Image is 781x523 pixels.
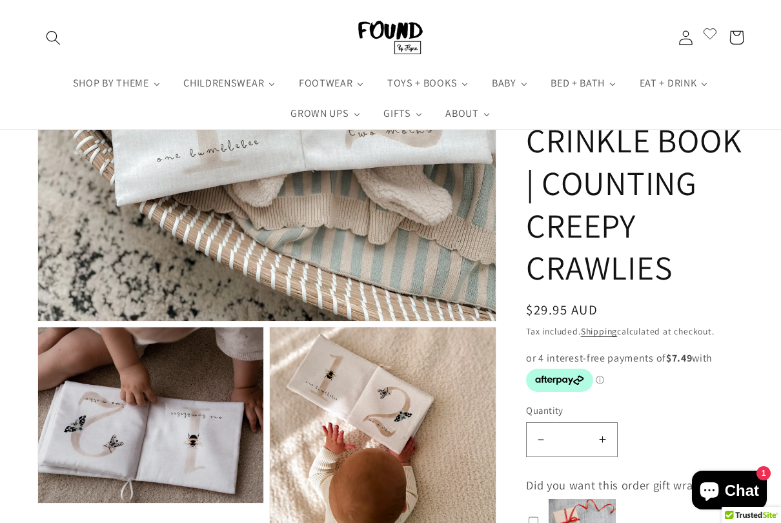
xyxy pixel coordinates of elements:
[526,404,744,418] label: Quantity
[287,67,376,98] a: FOOTWEAR
[172,67,287,98] a: CHILDRENSWEAR
[702,25,718,46] span: Open Wishlist
[526,324,744,338] div: Tax included. calculated at checkout.
[376,67,480,98] a: TOYS + BOOKS
[489,76,518,89] span: BABY
[480,67,539,98] a: BABY
[61,67,172,98] a: SHOP BY THEME
[385,76,458,89] span: TOYS + BOOKS
[288,107,350,120] span: GROWN UPS
[279,98,372,129] a: GROWN UPS
[539,67,628,98] a: BED + BATH
[296,76,354,89] span: FOOTWEAR
[548,76,606,89] span: BED + BATH
[443,107,480,120] span: ABOUT
[372,98,434,129] a: GIFTS
[526,77,744,289] h1: POP YA TOT - CRINKLE BOOK | COUNTING CREEPY CRAWLIES
[581,325,617,337] a: Shipping
[526,301,598,318] span: $29.95 AUD
[70,76,150,89] span: SHOP BY THEME
[637,76,698,89] span: EAT + DRINK
[688,471,771,513] inbox-online-store-chat: Shopify online store chat
[381,107,412,120] span: GIFTS
[526,475,744,495] div: Did you want this order gift wrapped?
[628,67,720,98] a: EAT + DRINK
[702,21,718,54] a: Open Wishlist
[434,98,502,129] a: ABOUT
[37,21,70,54] summary: Search
[181,76,265,89] span: CHILDRENSWEAR
[358,21,423,54] img: FOUND By Flynn logo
